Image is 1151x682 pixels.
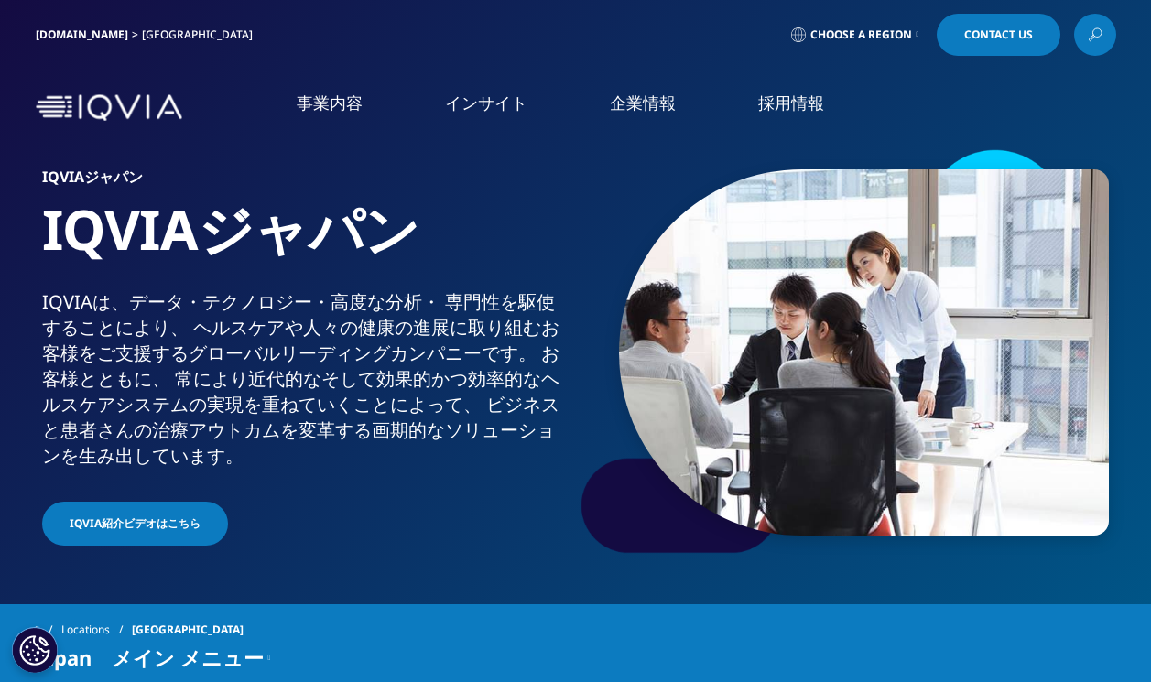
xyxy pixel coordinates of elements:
nav: Primary [190,64,1116,151]
a: Locations [61,613,132,646]
a: IQVIA紹介ビデオはこちら [42,502,228,546]
div: IQVIAは、​データ・​テクノロジー・​高度な​分析・​ 専門性を​駆使する​ことに​より、​ ヘルスケアや​人々の​健康の​進展に​取り組む​お客様を​ご支援​する​グローバル​リーディング... [42,289,569,469]
span: [GEOGRAPHIC_DATA] [132,613,244,646]
a: 採用情報 [758,92,824,114]
span: Japan メイン メニュー [36,646,264,668]
span: IQVIA紹介ビデオはこちら [70,515,201,532]
h1: IQVIAジャパン [42,195,569,289]
a: インサイト [445,92,527,114]
h6: IQVIAジャパン [42,169,569,195]
span: Choose a Region [810,27,912,42]
button: Cookie 設定 [12,627,58,673]
a: Contact Us [937,14,1060,56]
a: 企業情報 [610,92,676,114]
a: [DOMAIN_NAME] [36,27,128,42]
span: Contact Us [964,29,1033,40]
img: 873_asian-businesspeople-meeting-in-office.jpg [619,169,1109,536]
div: [GEOGRAPHIC_DATA] [142,27,260,42]
a: 事業内容 [297,92,363,114]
